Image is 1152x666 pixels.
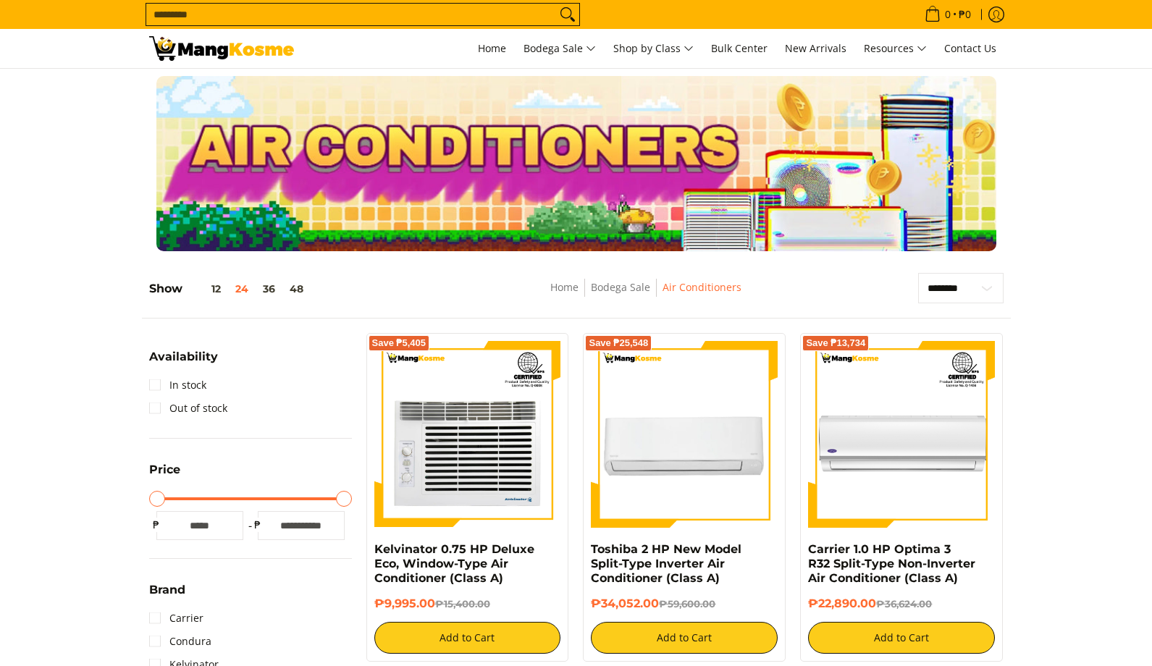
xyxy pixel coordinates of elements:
h6: ₱34,052.00 [591,597,778,611]
a: Contact Us [937,29,1004,68]
h6: ₱22,890.00 [808,597,995,611]
span: • [920,7,975,22]
button: 24 [228,283,256,295]
span: Bodega Sale [524,40,596,58]
nav: Breadcrumbs [444,279,846,311]
a: Toshiba 2 HP New Model Split-Type Inverter Air Conditioner (Class A) [591,542,741,585]
del: ₱36,624.00 [876,598,932,610]
summary: Open [149,464,180,486]
a: In stock [149,374,206,397]
a: Shop by Class [606,29,701,68]
h6: ₱9,995.00 [374,597,561,611]
a: New Arrivals [778,29,854,68]
a: Bodega Sale [516,29,603,68]
a: Resources [857,29,934,68]
span: Contact Us [944,41,996,55]
a: Air Conditioners [663,280,741,294]
img: Kelvinator 0.75 HP Deluxe Eco, Window-Type Air Conditioner (Class A) [374,341,561,528]
a: Bodega Sale [591,280,650,294]
span: New Arrivals [785,41,846,55]
span: Shop by Class [613,40,694,58]
button: 36 [256,283,282,295]
span: ₱0 [957,9,973,20]
span: Save ₱25,548 [589,339,648,347]
button: 12 [182,283,228,295]
a: Bulk Center [704,29,775,68]
del: ₱15,400.00 [435,598,490,610]
span: Home [478,41,506,55]
a: Carrier [149,607,203,630]
a: Home [471,29,513,68]
img: Toshiba 2 HP New Model Split-Type Inverter Air Conditioner (Class A) [591,341,778,528]
h5: Show [149,282,311,296]
img: Bodega Sale Aircon l Mang Kosme: Home Appliances Warehouse Sale [149,36,294,61]
del: ₱59,600.00 [659,598,715,610]
span: 0 [943,9,953,20]
a: Condura [149,630,211,653]
span: Bulk Center [711,41,768,55]
span: Save ₱13,734 [806,339,865,347]
button: 48 [282,283,311,295]
span: Brand [149,584,185,596]
nav: Main Menu [308,29,1004,68]
span: ₱ [149,518,164,532]
summary: Open [149,584,185,607]
span: Availability [149,351,218,363]
span: ₱ [251,518,265,532]
button: Search [556,4,579,25]
img: Carrier 1.0 HP Optima 3 R32 Split-Type Non-Inverter Air Conditioner (Class A) [808,341,995,528]
a: Kelvinator 0.75 HP Deluxe Eco, Window-Type Air Conditioner (Class A) [374,542,534,585]
span: Save ₱5,405 [372,339,426,347]
a: Home [550,280,579,294]
button: Add to Cart [591,622,778,654]
span: Resources [864,40,927,58]
button: Add to Cart [374,622,561,654]
a: Carrier 1.0 HP Optima 3 R32 Split-Type Non-Inverter Air Conditioner (Class A) [808,542,975,585]
a: Out of stock [149,397,227,420]
span: Price [149,464,180,476]
summary: Open [149,351,218,374]
button: Add to Cart [808,622,995,654]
